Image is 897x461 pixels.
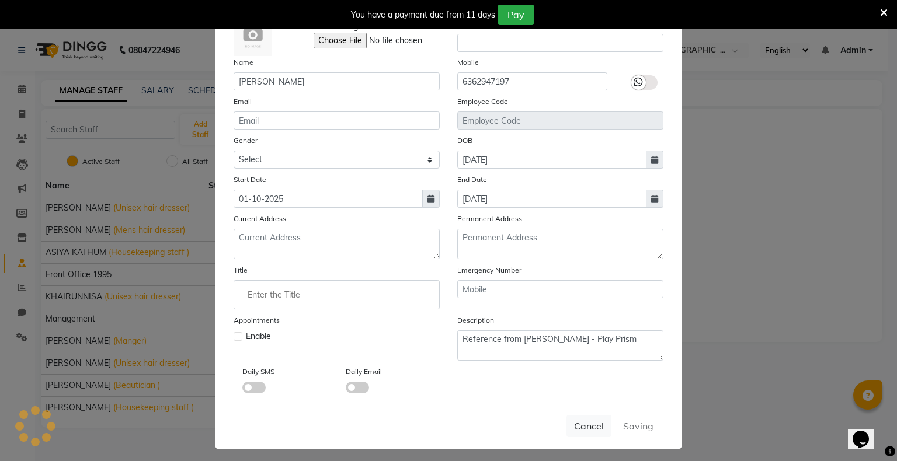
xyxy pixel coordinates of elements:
[457,214,522,224] label: Permanent Address
[457,151,646,169] input: yyyy-mm-dd
[457,280,663,298] input: Mobile
[351,9,495,21] div: You have a payment due from 11 days
[457,57,479,68] label: Mobile
[234,214,286,224] label: Current Address
[457,190,646,208] input: yyyy-mm-dd
[239,283,434,306] input: Enter the Title
[346,366,382,377] label: Daily Email
[242,366,274,377] label: Daily SMS
[457,135,472,146] label: DOB
[234,190,423,208] input: yyyy-mm-dd
[234,18,272,56] img: Cinque Terre
[246,330,271,343] span: Enable
[457,265,521,275] label: Emergency Number
[457,315,494,326] label: Description
[234,174,266,185] label: Start Date
[498,5,534,25] button: Pay
[314,33,472,48] input: Select Image
[234,135,258,146] label: Gender
[457,96,508,107] label: Employee Code
[457,174,487,185] label: End Date
[848,414,885,449] iframe: chat widget
[234,72,440,90] input: Name
[566,415,611,437] button: Cancel
[234,96,252,107] label: Email
[234,57,253,68] label: Name
[457,72,607,90] input: Mobile
[234,315,280,326] label: Appointments
[234,111,440,130] input: Email
[234,265,248,275] label: Title
[457,111,663,130] input: Employee Code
